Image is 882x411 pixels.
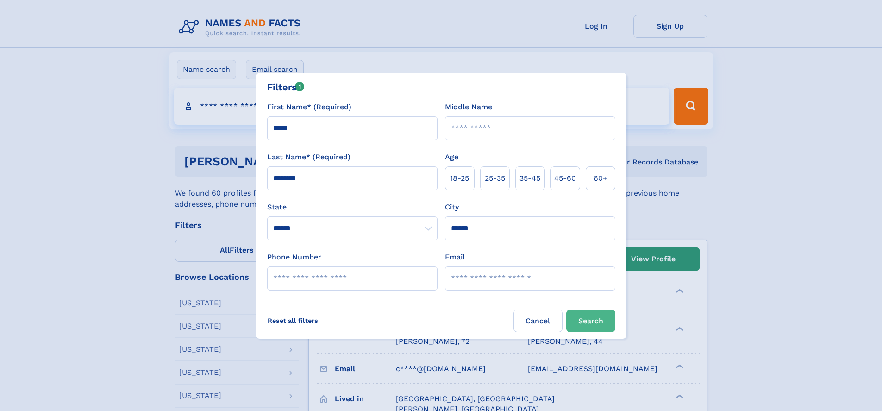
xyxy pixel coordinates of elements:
[566,310,615,332] button: Search
[267,152,350,163] label: Last Name* (Required)
[267,252,321,263] label: Phone Number
[262,310,324,332] label: Reset all filters
[485,173,505,184] span: 25‑35
[513,310,563,332] label: Cancel
[445,152,458,163] label: Age
[445,252,465,263] label: Email
[267,80,305,94] div: Filters
[450,173,469,184] span: 18‑25
[445,202,459,213] label: City
[594,173,607,184] span: 60+
[554,173,576,184] span: 45‑60
[519,173,540,184] span: 35‑45
[445,101,492,113] label: Middle Name
[267,101,351,113] label: First Name* (Required)
[267,202,438,213] label: State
